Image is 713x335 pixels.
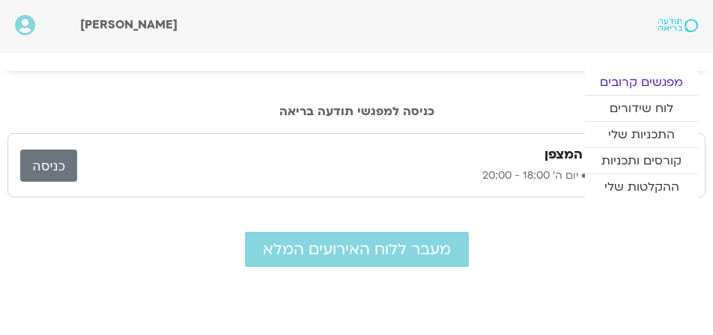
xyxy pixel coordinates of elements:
[77,167,651,185] p: ארנינה קשתן • יום ה׳ 18:00 - 20:00
[585,70,698,95] a: מפגשים קרובים
[544,146,651,164] h3: מבוא לדרך המצפן
[245,232,469,267] a: מעבר ללוח האירועים המלא
[585,122,698,147] a: התכניות שלי
[20,150,77,182] a: כניסה
[585,174,698,200] a: ההקלטות שלי
[585,148,698,173] a: קורסים ותכניות
[80,16,178,33] span: [PERSON_NAME]
[263,241,451,258] span: מעבר ללוח האירועים המלא
[585,96,698,121] a: לוח שידורים
[7,105,706,118] h2: כניסה למפגשי תודעה בריאה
